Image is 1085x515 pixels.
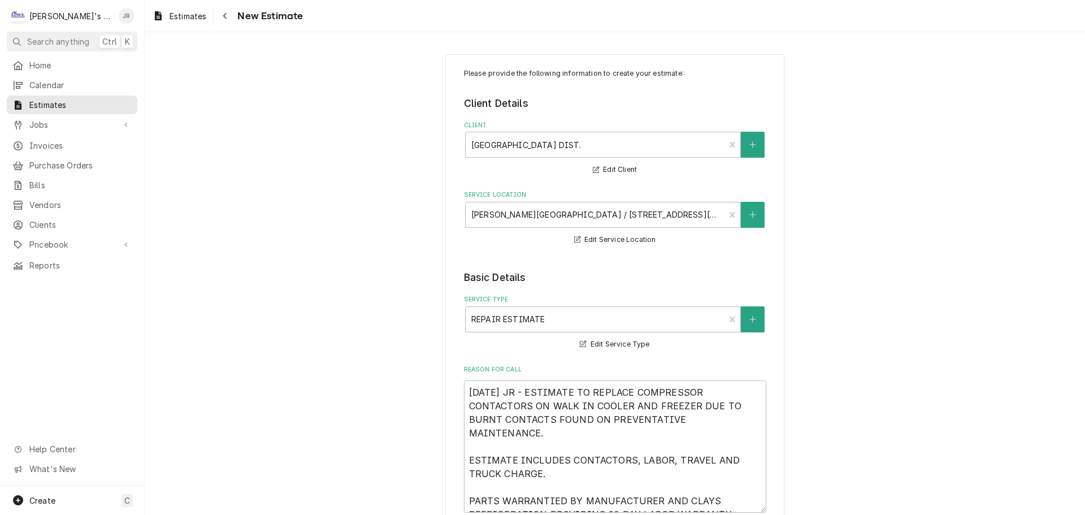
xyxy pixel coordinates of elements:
span: Jobs [29,119,115,131]
a: Reports [7,256,137,275]
span: Help Center [29,443,131,455]
span: K [125,36,130,47]
span: Purchase Orders [29,159,132,171]
legend: Basic Details [464,270,766,285]
svg: Create New Location [749,211,756,219]
a: Invoices [7,136,137,155]
button: Create New Location [741,202,765,228]
div: [PERSON_NAME]'s Refrigeration [29,10,112,22]
legend: Client Details [464,96,766,111]
button: Create New Service [741,306,765,332]
a: Purchase Orders [7,156,137,175]
button: Edit Service Type [578,337,651,352]
span: Clients [29,219,132,231]
a: Estimates [7,96,137,114]
textarea: [DATE] JR - ESTIMATE TO REPLACE COMPRESSOR CONTACTORS ON WALK IN COOLER AND FREEZER DUE TO BURNT ... [464,380,766,513]
label: Service Type [464,295,766,304]
div: Jeff Rue's Avatar [119,8,134,24]
a: Estimates [148,7,211,25]
div: Service Location [464,191,766,246]
span: Bills [29,179,132,191]
svg: Create New Service [749,315,756,323]
div: Reason For Call [464,365,766,513]
svg: Create New Client [749,141,756,149]
span: Estimates [29,99,132,111]
div: Clay's Refrigeration's Avatar [10,8,26,24]
p: Please provide the following information to create your estimate: [464,68,766,79]
span: Pricebook [29,239,115,250]
span: Ctrl [102,36,117,47]
button: Search anythingCtrlK [7,32,137,51]
span: Search anything [27,36,89,47]
button: Edit Service Location [572,233,658,247]
button: Navigate back [216,7,234,25]
span: Invoices [29,140,132,152]
a: Bills [7,176,137,194]
span: New Estimate [234,8,303,24]
label: Client [464,121,766,130]
button: Edit Client [591,163,639,177]
a: Vendors [7,196,137,214]
div: JR [119,8,134,24]
span: Home [29,59,132,71]
span: Vendors [29,199,132,211]
span: C [124,495,130,507]
span: Create [29,496,55,505]
div: C [10,8,26,24]
label: Reason For Call [464,365,766,374]
a: Go to What's New [7,460,137,478]
div: Client [464,121,766,177]
span: Calendar [29,79,132,91]
span: What's New [29,463,131,475]
div: Service Type [464,295,766,351]
label: Service Location [464,191,766,200]
a: Go to Pricebook [7,235,137,254]
a: Go to Jobs [7,115,137,134]
a: Go to Help Center [7,440,137,458]
a: Clients [7,215,137,234]
a: Home [7,56,137,75]
button: Create New Client [741,132,765,158]
span: Estimates [170,10,206,22]
a: Calendar [7,76,137,94]
span: Reports [29,259,132,271]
